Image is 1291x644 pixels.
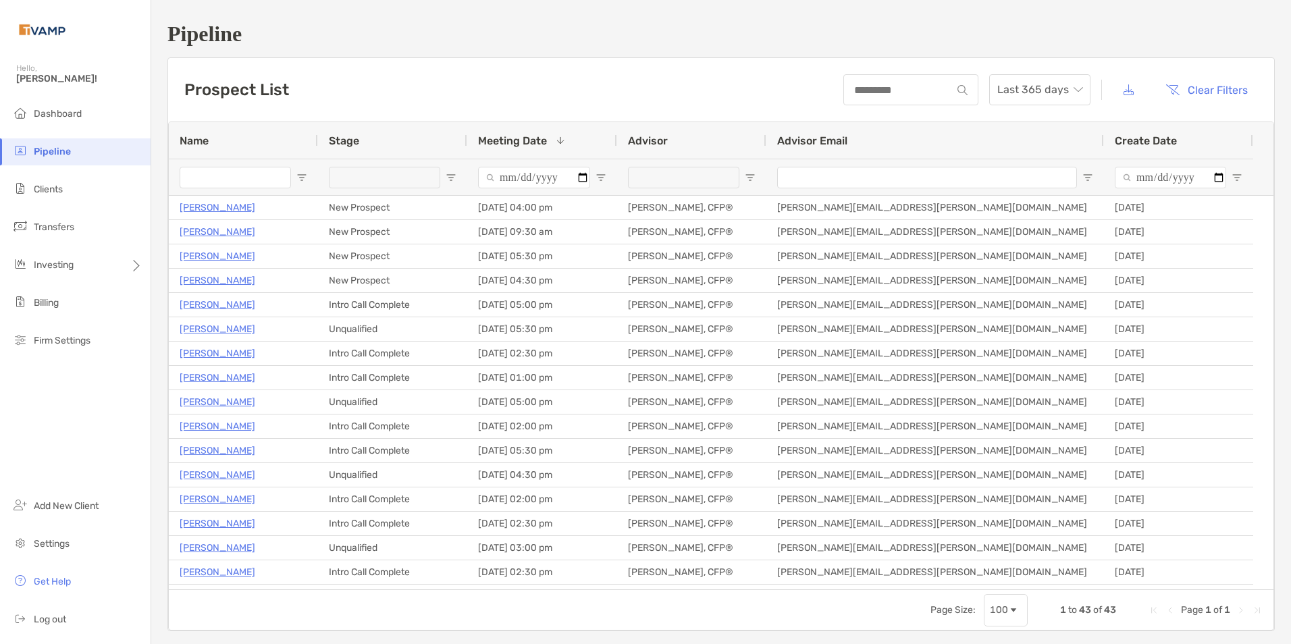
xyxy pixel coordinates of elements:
div: Unqualified [318,317,467,341]
div: [DATE] [1104,390,1253,414]
button: Open Filter Menu [1232,172,1242,183]
span: to [1068,604,1077,616]
div: [DATE] [1104,269,1253,292]
div: [PERSON_NAME][EMAIL_ADDRESS][PERSON_NAME][DOMAIN_NAME] [766,560,1104,584]
div: [PERSON_NAME], CFP® [617,487,766,511]
a: [PERSON_NAME] [180,199,255,216]
button: Open Filter Menu [296,172,307,183]
div: Intro Call Complete [318,487,467,511]
span: Stage [329,134,359,147]
div: [PERSON_NAME][EMAIL_ADDRESS][PERSON_NAME][DOMAIN_NAME] [766,220,1104,244]
img: add_new_client icon [12,497,28,513]
img: dashboard icon [12,105,28,121]
a: [PERSON_NAME] [180,442,255,459]
div: [PERSON_NAME], CFP® [617,196,766,219]
div: [DATE] [1104,342,1253,365]
img: billing icon [12,294,28,310]
div: [DATE] 02:30 pm [467,560,617,584]
div: [PERSON_NAME][EMAIL_ADDRESS][PERSON_NAME][DOMAIN_NAME] [766,414,1104,438]
span: Advisor Email [777,134,847,147]
div: [DATE] [1104,317,1253,341]
div: [PERSON_NAME], CFP® [617,463,766,487]
a: [PERSON_NAME] [180,272,255,289]
div: [DATE] 02:00 pm [467,414,617,438]
div: [DATE] 02:00 pm [467,487,617,511]
div: [DATE] 05:30 pm [467,439,617,462]
a: [PERSON_NAME] [180,539,255,556]
div: [PERSON_NAME], CFP® [617,585,766,608]
a: [PERSON_NAME] [180,564,255,581]
div: [DATE] 01:00 pm [467,366,617,390]
span: Page [1181,604,1203,616]
span: of [1093,604,1102,616]
img: logout icon [12,610,28,626]
div: [DATE] 03:00 pm [467,536,617,560]
div: [DATE] 05:30 pm [467,244,617,268]
span: 1 [1205,604,1211,616]
img: get-help icon [12,572,28,589]
span: Billing [34,297,59,308]
span: Clients [34,184,63,195]
div: Intro Call Complete [318,512,467,535]
div: [DATE] [1104,585,1253,608]
a: [PERSON_NAME] [180,418,255,435]
button: Open Filter Menu [596,172,606,183]
div: [DATE] 02:30 pm [467,342,617,365]
a: [PERSON_NAME] [180,223,255,240]
div: [DATE] [1104,560,1253,584]
div: Page Size: [930,604,976,616]
span: 43 [1104,604,1116,616]
div: [PERSON_NAME][EMAIL_ADDRESS][PERSON_NAME][DOMAIN_NAME] [766,585,1104,608]
p: [PERSON_NAME] [180,515,255,532]
div: [DATE] 01:30 pm [467,585,617,608]
div: New Prospect [318,269,467,292]
button: Clear Filters [1155,75,1258,105]
span: Dashboard [34,108,82,119]
img: input icon [957,85,968,95]
div: [DATE] 09:30 am [467,220,617,244]
a: [PERSON_NAME] [180,369,255,386]
p: [PERSON_NAME] [180,394,255,410]
div: Unqualified [318,463,467,487]
div: [DATE] 02:30 pm [467,512,617,535]
div: [DATE] [1104,439,1253,462]
div: [PERSON_NAME][EMAIL_ADDRESS][PERSON_NAME][DOMAIN_NAME] [766,244,1104,268]
span: of [1213,604,1222,616]
div: [PERSON_NAME][EMAIL_ADDRESS][PERSON_NAME][DOMAIN_NAME] [766,463,1104,487]
div: New Prospect [318,220,467,244]
span: Last 365 days [997,75,1082,105]
div: [PERSON_NAME], CFP® [617,536,766,560]
div: [DATE] [1104,366,1253,390]
div: [DATE] [1104,414,1253,438]
span: 1 [1060,604,1066,616]
div: [DATE] 04:00 pm [467,196,617,219]
a: [PERSON_NAME] [180,248,255,265]
a: [PERSON_NAME] [180,345,255,362]
div: [DATE] [1104,196,1253,219]
img: clients icon [12,180,28,196]
div: [PERSON_NAME][EMAIL_ADDRESS][PERSON_NAME][DOMAIN_NAME] [766,342,1104,365]
div: [DATE] [1104,512,1253,535]
input: Name Filter Input [180,167,291,188]
a: [PERSON_NAME] [180,321,255,338]
div: [PERSON_NAME][EMAIL_ADDRESS][PERSON_NAME][DOMAIN_NAME] [766,196,1104,219]
img: Zoe Logo [16,5,68,54]
span: Investing [34,259,74,271]
a: [PERSON_NAME] [180,491,255,508]
span: Transfers [34,221,74,233]
a: [PERSON_NAME] [180,588,255,605]
div: [PERSON_NAME], CFP® [617,269,766,292]
span: Pipeline [34,146,71,157]
span: 1 [1224,604,1230,616]
div: Intro Call Complete [318,439,467,462]
div: [DATE] 05:00 pm [467,293,617,317]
